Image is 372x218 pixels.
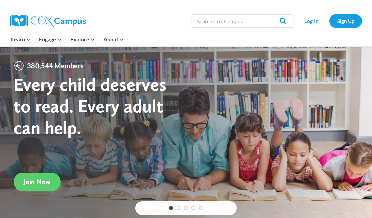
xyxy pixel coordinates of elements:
a: 3 [184,206,188,210]
img: Cox Campus [10,15,86,27]
a: 5 [199,206,203,210]
strong: Every child deserves to read. Every adult can help. [14,73,166,138]
a: 4 [191,206,195,210]
span: 380,544 Members [24,60,86,71]
a: Sign Up [329,14,362,28]
a: 1 [169,206,173,210]
span: Learn [11,35,30,44]
span: About [103,35,124,44]
nav: Primary Navigation [7,32,128,46]
a: Log In [297,14,326,28]
span: Explore [70,35,95,44]
span: Join Now [24,178,50,186]
input: Search Cox Campus [192,14,293,28]
span: Engage [39,35,62,44]
nav: Secondary Navigation [297,14,362,28]
a: Join Now [14,173,61,191]
a: 2 [177,206,181,210]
